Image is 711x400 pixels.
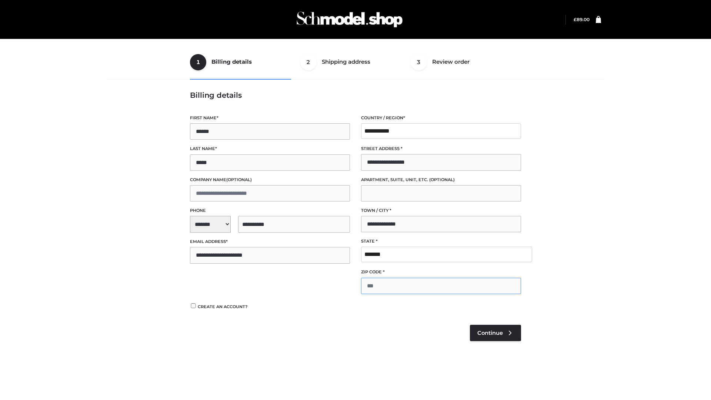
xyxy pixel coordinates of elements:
a: £89.00 [574,17,590,22]
label: Country / Region [361,114,521,121]
label: Town / City [361,207,521,214]
label: Last name [190,145,350,152]
span: £ [574,17,577,22]
label: Phone [190,207,350,214]
label: Email address [190,238,350,245]
label: Company name [190,176,350,183]
span: (optional) [226,177,252,182]
img: Schmodel Admin 964 [294,5,405,34]
label: Street address [361,145,521,152]
h3: Billing details [190,91,521,100]
span: Create an account? [198,304,248,309]
bdi: 89.00 [574,17,590,22]
label: State [361,238,521,245]
span: (optional) [429,177,455,182]
label: Apartment, suite, unit, etc. [361,176,521,183]
input: Create an account? [190,303,197,308]
a: Continue [470,325,521,341]
span: Continue [477,330,503,336]
label: First name [190,114,350,121]
label: ZIP Code [361,269,521,276]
